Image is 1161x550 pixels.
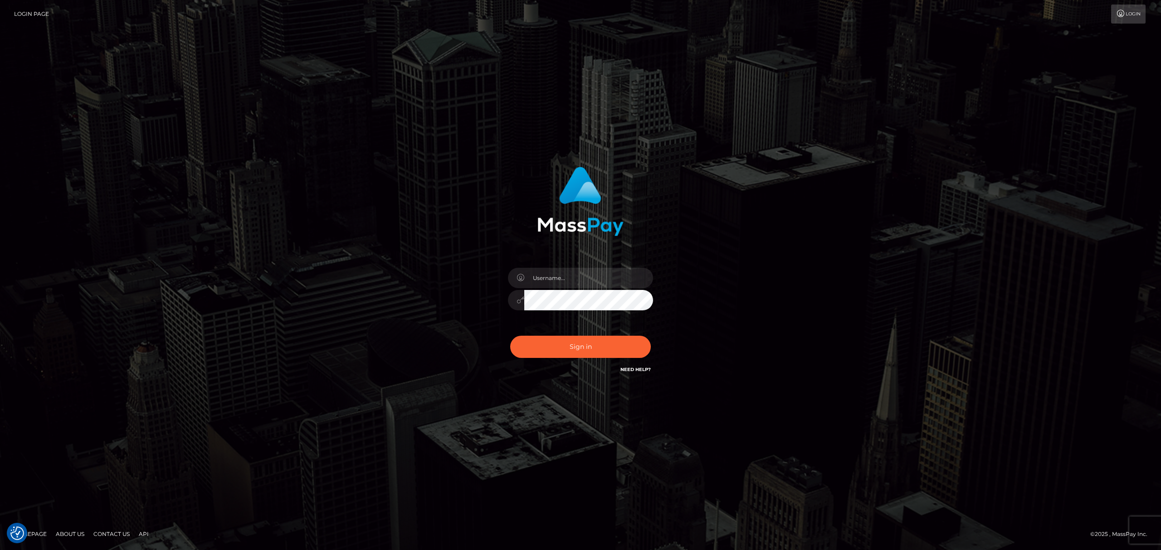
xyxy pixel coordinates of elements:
[90,527,133,541] a: Contact Us
[14,5,49,24] a: Login Page
[620,367,651,372] a: Need Help?
[10,527,50,541] a: Homepage
[537,167,624,236] img: MassPay Login
[52,527,88,541] a: About Us
[510,336,651,358] button: Sign in
[135,527,152,541] a: API
[10,526,24,540] img: Revisit consent button
[1111,5,1146,24] a: Login
[524,268,653,288] input: Username...
[1090,529,1154,539] div: © 2025 , MassPay Inc.
[10,526,24,540] button: Consent Preferences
